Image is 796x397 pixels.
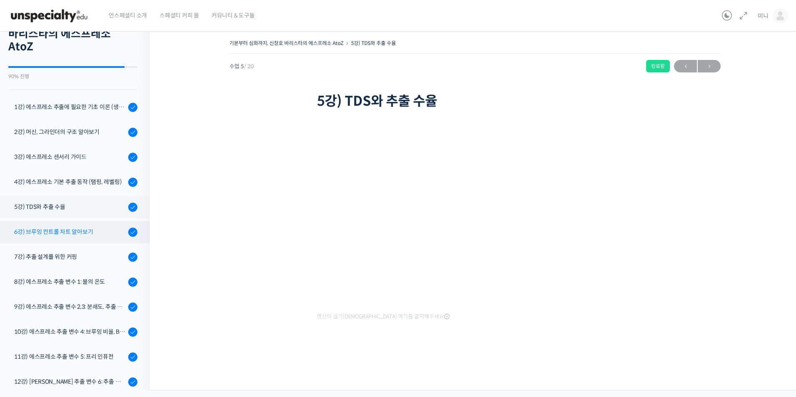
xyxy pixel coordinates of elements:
[229,64,254,69] span: 수업 5
[14,227,126,236] div: 6강) 브루잉 컨트롤 차트 알아보기
[14,252,126,261] div: 7강) 추출 설계를 위한 커핑
[107,264,160,285] a: 설정
[14,377,126,386] div: 12강) [PERSON_NAME] 추출 변수 6: 추출 압력
[317,93,633,109] h1: 5강) TDS와 추출 수율
[646,60,670,72] div: 완료함
[8,74,137,79] div: 90% 진행
[14,352,126,361] div: 11강) 에스프레소 추출 변수 5: 프리 인퓨전
[14,152,126,161] div: 3강) 에스프레소 센서리 가이드
[14,277,126,286] div: 8강) 에스프레소 추출 변수 1: 물의 온도
[14,202,126,211] div: 5강) TDS와 추출 수율
[14,327,126,336] div: 10강) 에스프레소 추출 변수 4: 브루잉 비율, Brew Ratio
[76,277,86,283] span: 대화
[14,102,126,112] div: 1강) 에스프레소 추출에 필요한 기초 이론 (생두, 가공, 로스팅)
[674,61,697,72] span: ←
[698,60,721,72] a: 다음→
[55,264,107,285] a: 대화
[698,61,721,72] span: →
[351,40,396,46] a: 5강) TDS와 추출 수율
[758,12,769,20] span: 미니
[14,177,126,186] div: 4강) 에스프레소 기본 추출 동작 (탬핑, 레벨링)
[129,276,139,283] span: 설정
[244,63,254,70] span: / 20
[8,15,137,54] h2: 기본부터 심화까지, 신창호 바리스타의 에스프레소 AtoZ
[229,40,343,46] a: 기본부터 심화까지, 신창호 바리스타의 에스프레소 AtoZ
[317,313,450,320] span: 영상이 끊기[DEMOGRAPHIC_DATA] 여기를 클릭해주세요
[674,60,697,72] a: ←이전
[2,264,55,285] a: 홈
[14,302,126,311] div: 9강) 에스프레소 추출 변수 2,3: 분쇄도, 추출 시간
[14,127,126,136] div: 2강) 머신, 그라인더의 구조 알아보기
[26,276,31,283] span: 홈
